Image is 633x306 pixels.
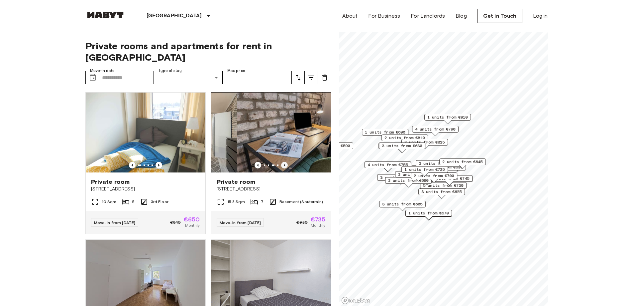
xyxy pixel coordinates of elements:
span: 5 [132,199,135,205]
span: 4 units from €790 [415,126,456,132]
label: Move-in date [90,68,115,74]
span: 2 units from €690 [388,177,429,183]
div: Map marker [385,177,432,187]
span: Monthly [311,222,325,228]
span: Private room [217,178,256,186]
span: 1 units from €725 [404,166,445,172]
span: 3 units from €745 [429,175,470,181]
span: €920 [296,219,308,225]
div: Map marker [395,171,442,181]
button: Choose date [86,71,99,84]
button: Previous image [281,162,288,168]
img: Marketing picture of unit DE-02-004-006-05HF [237,93,356,172]
button: Previous image [156,162,162,168]
div: Map marker [365,161,411,172]
a: For Business [368,12,400,20]
span: 2 units from €925 [398,171,439,177]
span: 3 units from €605 [382,201,423,207]
span: 1 units from €570 [408,210,449,216]
a: Previous imagePrevious imagePrivate room[STREET_ADDRESS]15.3 Sqm7Basement (Souterrain)Move-in fro... [211,92,331,234]
span: 3 units from €590 [310,143,350,149]
span: 2 units from €810 [384,135,425,141]
div: Map marker [424,114,471,124]
span: Move-in from [DATE] [94,220,136,225]
span: 4 units from €755 [368,162,408,168]
div: Map marker [401,166,448,176]
a: Blog [456,12,467,20]
a: About [342,12,358,20]
a: Mapbox logo [341,297,370,304]
label: Max price [227,68,245,74]
span: 2 units from €700 [414,173,454,179]
span: 15.3 Sqm [227,199,245,205]
img: Habyt [85,12,125,18]
span: 3 units from €630 [382,143,422,149]
label: Type of stay [158,68,182,74]
span: Basement (Souterrain) [279,199,323,205]
button: Previous image [255,162,261,168]
div: Map marker [418,188,465,199]
div: Map marker [419,164,466,174]
div: Map marker [416,160,462,170]
div: Map marker [381,135,428,145]
button: Previous image [129,162,136,168]
span: Private room [91,178,130,186]
div: Map marker [412,126,459,136]
a: Get in Touch [477,9,522,23]
a: For Landlords [411,12,445,20]
div: Map marker [307,143,353,153]
span: 10 Sqm [102,199,117,205]
span: 1 units from €910 [427,114,468,120]
div: Map marker [426,175,473,185]
span: 3rd Floor [151,199,168,205]
div: Map marker [378,143,425,153]
span: Move-in from [DATE] [220,220,261,225]
span: [STREET_ADDRESS] [91,186,200,192]
p: [GEOGRAPHIC_DATA] [147,12,202,20]
div: Map marker [411,172,457,183]
div: Map marker [405,210,452,220]
span: 7 [261,199,264,205]
div: Map marker [379,201,426,211]
span: 3 units from €785 [380,174,421,180]
span: 1 units from €690 [365,129,405,135]
div: Map marker [401,139,448,149]
span: €735 [310,216,326,222]
button: tune [318,71,331,84]
span: [STREET_ADDRESS] [217,186,326,192]
span: 5 units from €715 [414,166,455,172]
span: 2 units from €825 [404,139,445,145]
a: Marketing picture of unit DE-02-011-001-01HFPrevious imagePrevious imagePrivate room[STREET_ADDRE... [85,92,206,234]
span: Monthly [185,222,200,228]
div: Map marker [379,143,425,153]
a: Log in [533,12,548,20]
div: Map marker [362,129,408,139]
span: 3 units from €800 [419,160,459,166]
div: Map marker [420,182,467,192]
button: tune [305,71,318,84]
span: €810 [170,219,181,225]
span: €650 [183,216,200,222]
span: 3 units from €625 [421,189,462,195]
div: Map marker [439,158,486,169]
span: Private rooms and apartments for rent in [GEOGRAPHIC_DATA] [85,40,331,63]
span: 2 units from €645 [442,159,483,165]
img: Marketing picture of unit DE-02-011-001-01HF [86,93,205,172]
div: Map marker [377,174,424,184]
button: tune [291,71,305,84]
